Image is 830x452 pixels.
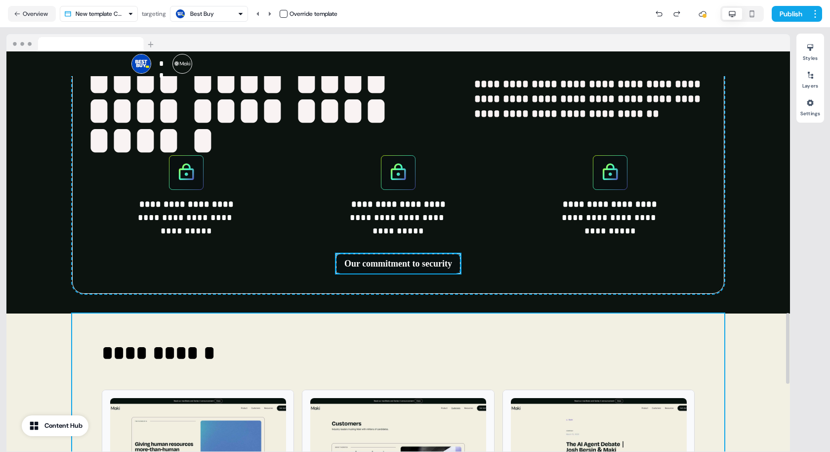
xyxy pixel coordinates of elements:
div: Best Buy [190,9,214,19]
button: Content Hub [22,415,88,436]
div: New template Copy [76,9,124,19]
button: Settings [796,95,824,117]
button: Our commitment to security [336,254,460,273]
img: Image [381,155,415,190]
div: Our commitment to security [336,254,460,273]
button: Publish [772,6,808,22]
button: Overview [8,6,56,22]
div: targeting [142,9,166,19]
button: Styles [796,40,824,61]
img: Browser topbar [6,34,158,52]
img: Image [169,155,204,190]
button: Layers [796,67,824,89]
button: Best Buy [170,6,248,22]
div: Content Hub [44,421,83,431]
img: Image [593,155,627,190]
div: Override template [290,9,337,19]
